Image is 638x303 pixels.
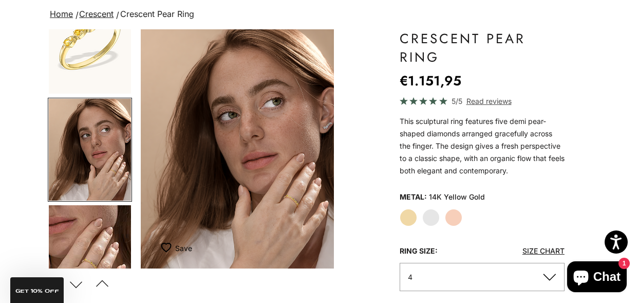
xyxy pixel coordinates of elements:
span: 4 [408,273,412,281]
span: Crescent Pear Ring [120,9,194,19]
a: Home [50,9,73,19]
p: This sculptural ring features five demi pear-shaped diamonds arranged gracefully across the finge... [400,115,565,177]
button: Go to item 4 [48,98,132,202]
a: Crescent [79,9,114,19]
span: 5/5 [452,95,462,107]
legend: Ring size: [400,243,438,259]
img: #YellowGold #WhiteGold #RoseGold [49,99,131,201]
button: 4 [400,263,565,291]
span: Read reviews [466,95,512,107]
img: #YellowGold #WhiteGold #RoseGold [141,29,334,269]
span: GET 10% Off [15,289,59,294]
variant-option-value: 14K Yellow Gold [429,189,485,205]
button: Add to Wishlist [161,238,192,258]
h1: Crescent Pear Ring [400,29,565,66]
inbox-online-store-chat: Shopify online store chat [564,261,630,295]
a: 5/5 Read reviews [400,95,565,107]
div: GET 10% Off [10,277,64,303]
sale-price: €1.151,95 [400,70,461,91]
a: Size Chart [522,246,565,255]
legend: Metal: [400,189,427,205]
div: Item 4 of 13 [141,29,334,269]
nav: breadcrumbs [48,7,590,22]
img: wishlist [161,242,175,253]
